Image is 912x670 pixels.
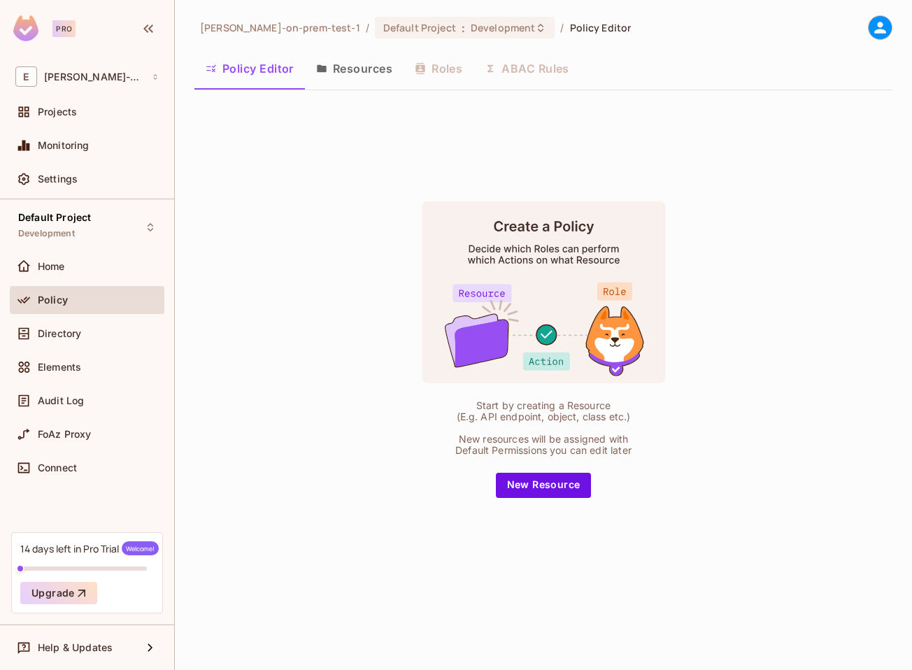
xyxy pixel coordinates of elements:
div: 14 days left in Pro Trial [20,541,159,555]
span: Projects [38,106,77,117]
span: Development [471,21,535,34]
span: Monitoring [38,140,90,151]
div: New resources will be assigned with Default Permissions you can edit later [449,434,638,456]
button: Policy Editor [194,51,305,86]
span: Settings [38,173,78,185]
span: Elements [38,362,81,373]
span: Policy Editor [570,21,632,34]
span: Policy [38,294,68,306]
div: Start by creating a Resource (E.g. API endpoint, object, class etc.) [449,400,638,422]
div: Pro [52,20,76,37]
span: FoAz Proxy [38,429,92,440]
button: Resources [305,51,404,86]
span: Development [18,228,75,239]
button: Upgrade [20,582,97,604]
span: E [15,66,37,87]
button: New Resource [496,473,592,498]
span: Help & Updates [38,642,113,653]
span: Directory [38,328,81,339]
span: : [461,22,466,34]
li: / [366,21,369,34]
span: Default Project [383,21,456,34]
li: / [560,21,564,34]
span: the active workspace [200,21,360,34]
span: Home [38,261,65,272]
span: Connect [38,462,77,473]
span: Audit Log [38,395,84,406]
span: Default Project [18,212,91,223]
img: SReyMgAAAABJRU5ErkJggg== [13,15,38,41]
span: Welcome! [122,541,159,555]
span: Workspace: eli-on-prem-test-1 [44,71,145,83]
